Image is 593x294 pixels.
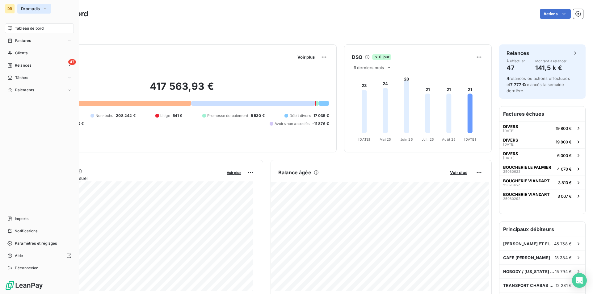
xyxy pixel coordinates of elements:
[499,135,585,148] button: DIVERS[DATE]19 800 €
[173,113,183,118] span: 541 €
[503,124,518,129] span: DIVERS
[503,283,556,288] span: TRANSPORT CHABAS FRAICHEUR
[15,241,57,246] span: Paramètres et réglages
[507,49,529,57] h6: Relances
[296,54,317,60] button: Voir plus
[21,6,40,11] span: Dromadis
[503,192,550,197] span: BOUCHERIE VIANDART
[503,138,518,143] span: DIVERS
[68,59,76,65] span: 47
[557,153,572,158] span: 6 000 €
[15,38,31,43] span: Factures
[503,178,550,183] span: BOUCHERIE VIANDART
[442,137,456,142] tspan: Août 25
[507,63,525,73] h4: 47
[556,283,572,288] span: 12 281 €
[499,106,585,121] h6: Factures échues
[503,143,515,146] span: [DATE]
[15,253,23,259] span: Aide
[499,189,585,203] button: BOUCHERIE VIANDART250802923 007 €
[503,255,550,260] span: CAFE [PERSON_NAME]
[278,169,311,176] h6: Balance âgée
[251,113,265,118] span: 5 530 €
[510,82,525,87] span: 7 777 €
[503,151,518,156] span: DIVERS
[558,180,572,185] span: 3 810 €
[15,75,28,81] span: Tâches
[450,170,467,175] span: Voir plus
[15,63,31,68] span: Relances
[507,76,509,81] span: 4
[503,156,515,160] span: [DATE]
[535,59,567,63] span: Montant à relancer
[503,197,520,201] span: 25080292
[116,113,135,118] span: 208 242 €
[499,222,585,237] h6: Principaux débiteurs
[35,80,329,99] h2: 417 563,93 €
[5,251,74,261] a: Aide
[503,170,520,173] span: 25080623
[358,137,370,142] tspan: [DATE]
[499,121,585,135] button: DIVERS[DATE]19 800 €
[275,121,310,126] span: Avoirs non associés
[422,137,434,142] tspan: Juil. 25
[35,175,222,181] span: Chiffre d'affaires mensuel
[297,55,315,60] span: Voir plus
[540,9,571,19] button: Actions
[572,273,587,288] div: Open Intercom Messenger
[554,241,572,246] span: 45 758 €
[535,63,567,73] h4: 141,5 k €
[15,228,37,234] span: Notifications
[313,113,329,118] span: 17 035 €
[499,162,585,176] button: BOUCHERIE LE PALMIER250806234 070 €
[503,269,555,274] span: NOBODY / [US_STATE] [US_STATE]
[15,265,39,271] span: Déconnexion
[5,280,43,290] img: Logo LeanPay
[15,26,44,31] span: Tableau de bord
[5,4,15,14] div: DR
[380,137,391,142] tspan: Mai 25
[556,126,572,131] span: 19 800 €
[503,183,520,187] span: 25070457
[503,165,551,170] span: BOUCHERIE LE PALMIER
[503,241,554,246] span: [PERSON_NAME] ET FILS CHATU
[225,170,243,175] button: Voir plus
[227,171,241,175] span: Voir plus
[15,216,28,222] span: Imports
[557,194,572,199] span: 3 007 €
[160,113,170,118] span: Litige
[507,59,525,63] span: À effectuer
[95,113,113,118] span: Non-échu
[499,148,585,162] button: DIVERS[DATE]6 000 €
[464,137,476,142] tspan: [DATE]
[289,113,311,118] span: Débit divers
[207,113,248,118] span: Promesse de paiement
[352,53,362,61] h6: DSO
[448,170,469,175] button: Voir plus
[555,269,572,274] span: 15 794 €
[312,121,329,126] span: -11 876 €
[15,50,27,56] span: Clients
[555,255,572,260] span: 18 384 €
[499,176,585,189] button: BOUCHERIE VIANDART250704573 810 €
[372,54,391,60] span: 0 jour
[557,167,572,172] span: 4 070 €
[556,139,572,144] span: 19 800 €
[15,87,34,93] span: Paiements
[503,129,515,133] span: [DATE]
[354,65,384,70] span: 6 derniers mois
[400,137,413,142] tspan: Juin 25
[507,76,570,93] span: relances ou actions effectuées et relancés la semaine dernière.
